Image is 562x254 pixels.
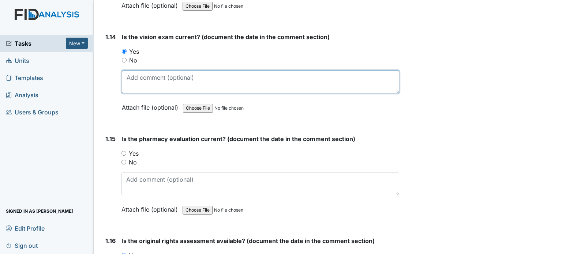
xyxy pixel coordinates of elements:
label: 1.14 [105,33,116,41]
input: Yes [121,151,126,156]
span: Templates [6,72,43,83]
input: No [121,160,126,164]
label: No [129,56,137,65]
input: No [122,58,127,62]
span: Is the vision exam current? (document the date in the comment section) [122,33,330,41]
span: Signed in as [PERSON_NAME] [6,205,73,217]
label: Attach file (optional) [122,99,181,112]
label: Attach file (optional) [121,201,181,214]
span: Is the pharmacy evaluation current? (document the date in the comment section) [121,135,355,143]
button: New [66,38,88,49]
label: 1.16 [105,236,116,245]
a: Tasks [6,39,66,48]
span: Users & Groups [6,106,59,118]
label: Yes [129,149,139,158]
span: Is the original rights assessment available? (document the date in the comment section) [121,237,375,244]
input: Yes [122,49,127,54]
span: Sign out [6,240,38,251]
span: Analysis [6,89,38,101]
span: Units [6,55,29,66]
label: Yes [129,47,139,56]
label: No [129,158,137,167]
span: Edit Profile [6,223,45,234]
label: 1.15 [105,134,116,143]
